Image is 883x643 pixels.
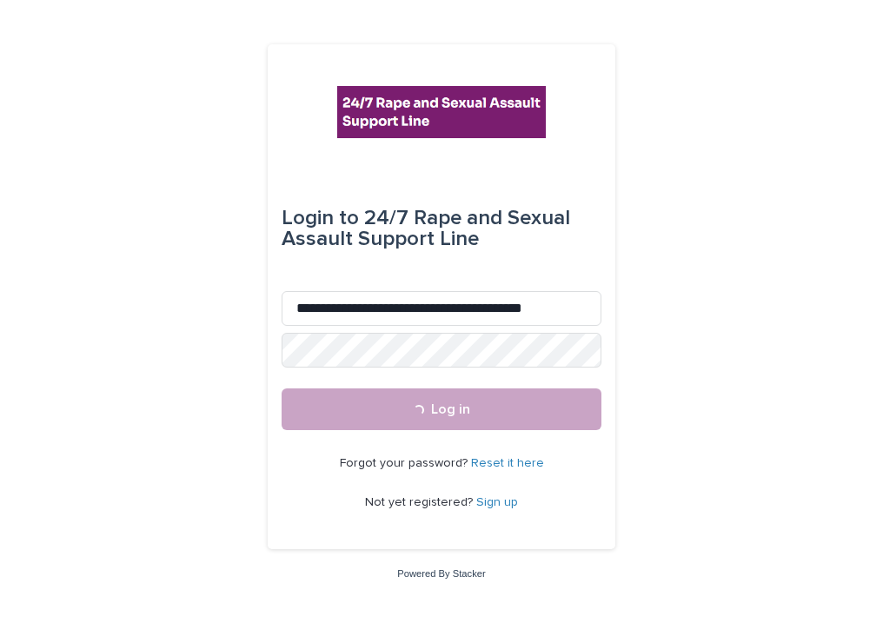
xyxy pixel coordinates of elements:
a: Reset it here [471,457,544,469]
a: Sign up [476,496,518,508]
span: Log in [431,402,470,416]
span: Forgot your password? [340,457,471,469]
span: Not yet registered? [365,496,476,508]
img: rhQMoQhaT3yELyF149Cw [337,86,546,138]
button: Log in [282,388,601,430]
span: Login to [282,208,359,229]
a: Powered By Stacker [397,568,485,579]
div: 24/7 Rape and Sexual Assault Support Line [282,194,601,263]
